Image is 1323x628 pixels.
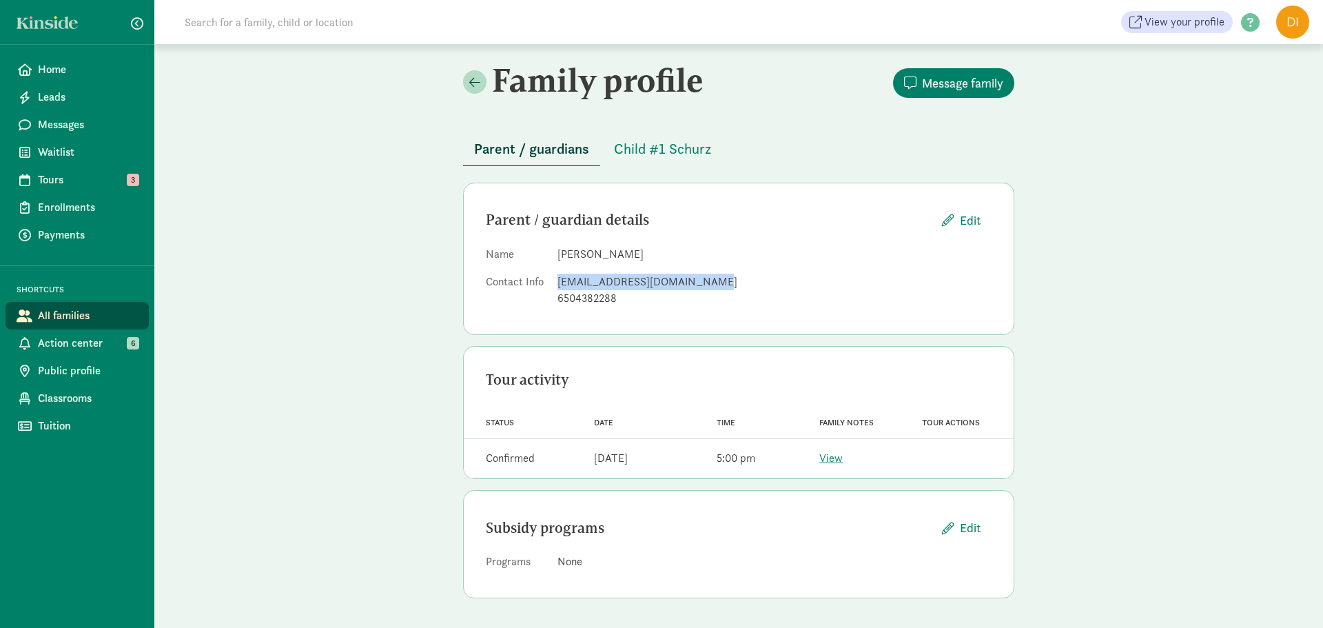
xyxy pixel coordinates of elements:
[38,199,138,216] span: Enrollments
[614,138,711,160] span: Child #1 Schurz
[594,450,628,467] div: [DATE]
[922,418,980,427] span: Tour actions
[603,141,722,157] a: Child #1 Schurz
[38,390,138,407] span: Classrooms
[38,335,138,352] span: Action center
[717,450,755,467] div: 5:00 pm
[38,363,138,379] span: Public profile
[557,554,992,570] div: None
[463,132,600,166] button: Parent / guardians
[38,89,138,105] span: Leads
[127,174,139,186] span: 3
[6,385,149,412] a: Classrooms
[6,194,149,221] a: Enrollments
[1254,562,1323,628] iframe: Chat Widget
[38,61,138,78] span: Home
[922,74,1003,92] span: Message family
[38,117,138,133] span: Messages
[931,513,992,543] button: Edit
[1121,11,1233,33] a: View your profile
[893,68,1014,98] button: Message family
[717,418,735,427] span: Time
[6,302,149,330] a: All families
[38,144,138,161] span: Waitlist
[603,132,722,165] button: Child #1 Schurz
[6,166,149,194] a: Tours 3
[463,61,736,99] h2: Family profile
[486,517,931,539] div: Subsidy programs
[6,83,149,111] a: Leads
[6,330,149,357] a: Action center 6
[474,138,589,160] span: Parent / guardians
[557,274,992,290] div: [EMAIL_ADDRESS][DOMAIN_NAME]
[486,209,931,231] div: Parent / guardian details
[557,290,992,307] div: 6504382288
[594,418,613,427] span: Date
[486,246,546,268] dt: Name
[486,274,546,312] dt: Contact Info
[960,211,981,230] span: Edit
[38,418,138,434] span: Tuition
[6,221,149,249] a: Payments
[819,451,843,465] a: View
[176,8,563,36] input: Search for a family, child or location
[127,337,139,350] span: 6
[486,369,992,391] div: Tour activity
[6,357,149,385] a: Public profile
[6,412,149,440] a: Tuition
[486,418,514,427] span: Status
[463,141,600,157] a: Parent / guardians
[960,518,981,537] span: Edit
[38,307,138,324] span: All families
[6,56,149,83] a: Home
[486,450,535,467] div: Confirmed
[6,139,149,166] a: Waitlist
[819,418,874,427] span: Family notes
[38,172,138,188] span: Tours
[486,554,546,576] dt: Programs
[38,227,138,243] span: Payments
[1145,14,1224,30] span: View your profile
[557,246,992,263] dd: [PERSON_NAME]
[6,111,149,139] a: Messages
[931,205,992,235] button: Edit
